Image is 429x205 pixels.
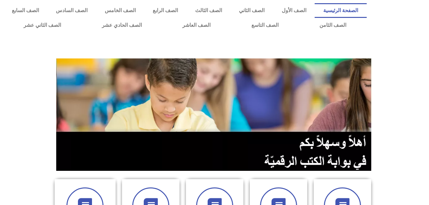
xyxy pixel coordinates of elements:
[273,3,315,18] a: الصف الأول
[96,3,144,18] a: الصف الخامس
[3,18,81,33] a: الصف الثاني عشر
[187,3,230,18] a: الصف الثالث
[315,3,366,18] a: الصفحة الرئيسية
[230,3,273,18] a: الصف الثاني
[231,18,299,33] a: الصف التاسع
[144,3,186,18] a: الصف الرابع
[48,3,96,18] a: الصف السادس
[3,3,47,18] a: الصف السابع
[81,18,162,33] a: الصف الحادي عشر
[162,18,231,33] a: الصف العاشر
[299,18,367,33] a: الصف الثامن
